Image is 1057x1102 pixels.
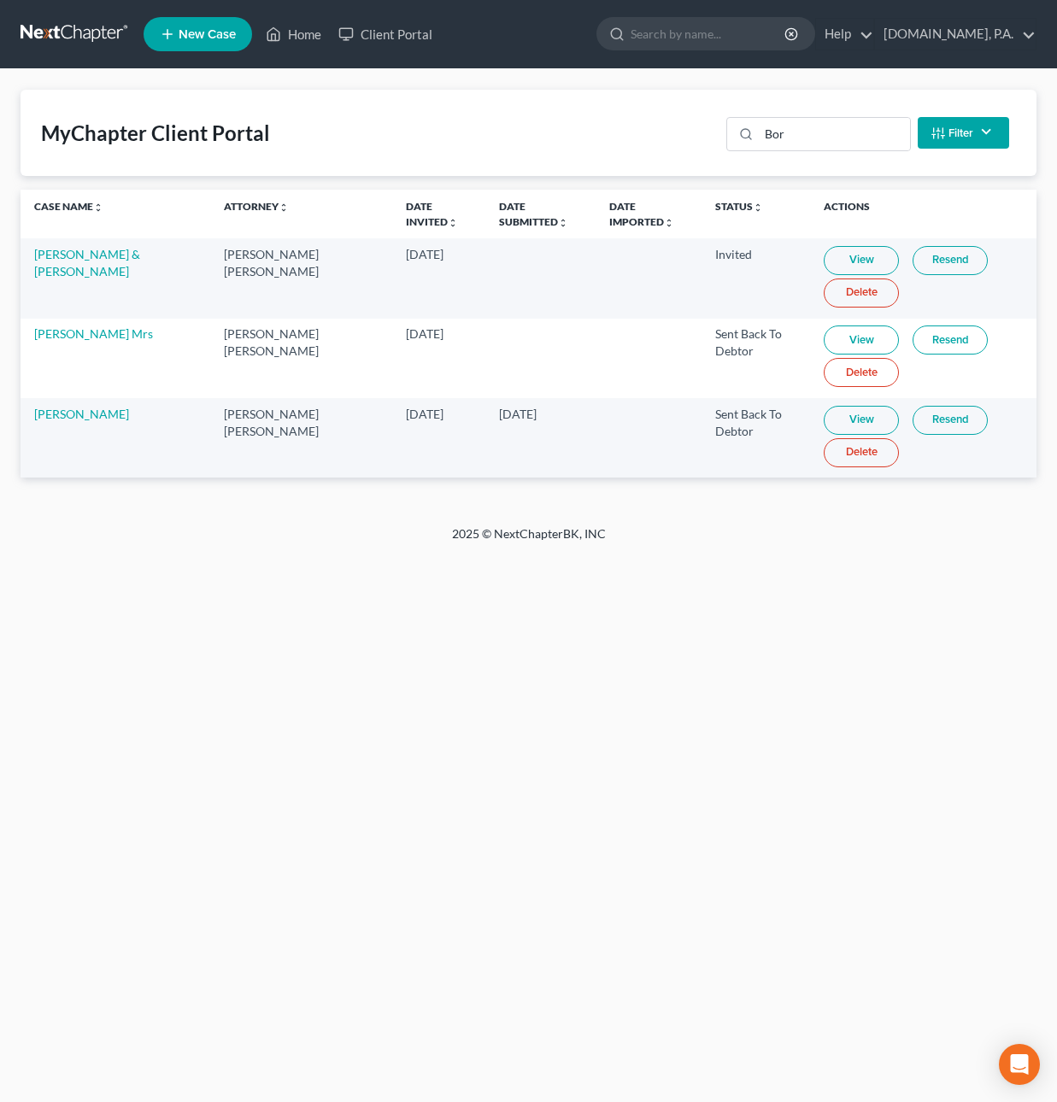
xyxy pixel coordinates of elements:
[41,120,270,147] div: MyChapter Client Portal
[210,238,393,318] td: [PERSON_NAME] [PERSON_NAME]
[702,398,810,478] td: Sent Back To Debtor
[759,118,910,150] input: Search...
[34,200,103,213] a: Case Nameunfold_more
[279,202,289,213] i: unfold_more
[406,407,443,421] span: [DATE]
[93,202,103,213] i: unfold_more
[499,200,568,227] a: Date Submittedunfold_more
[499,407,537,421] span: [DATE]
[224,200,289,213] a: Attorneyunfold_more
[816,19,873,50] a: Help
[913,406,988,435] a: Resend
[631,18,787,50] input: Search by name...
[179,28,236,41] span: New Case
[824,438,899,467] a: Delete
[448,218,458,228] i: unfold_more
[34,247,140,278] a: [PERSON_NAME] & [PERSON_NAME]
[824,358,899,387] a: Delete
[406,200,458,227] a: Date Invitedunfold_more
[913,246,988,275] a: Resend
[210,398,393,478] td: [PERSON_NAME] [PERSON_NAME]
[913,325,988,355] a: Resend
[875,19,1036,50] a: [DOMAIN_NAME], P.A.
[257,19,330,50] a: Home
[918,117,1009,149] button: Filter
[210,319,393,398] td: [PERSON_NAME] [PERSON_NAME]
[999,1044,1040,1085] div: Open Intercom Messenger
[330,19,441,50] a: Client Portal
[42,525,1016,556] div: 2025 © NextChapterBK, INC
[715,200,763,213] a: Statusunfold_more
[406,326,443,341] span: [DATE]
[34,326,153,341] a: [PERSON_NAME] Mrs
[702,319,810,398] td: Sent Back To Debtor
[824,325,899,355] a: View
[824,246,899,275] a: View
[609,200,674,227] a: Date Importedunfold_more
[824,278,899,308] a: Delete
[810,190,1036,238] th: Actions
[406,247,443,261] span: [DATE]
[824,406,899,435] a: View
[664,218,674,228] i: unfold_more
[558,218,568,228] i: unfold_more
[34,407,129,421] a: [PERSON_NAME]
[753,202,763,213] i: unfold_more
[702,238,810,318] td: Invited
